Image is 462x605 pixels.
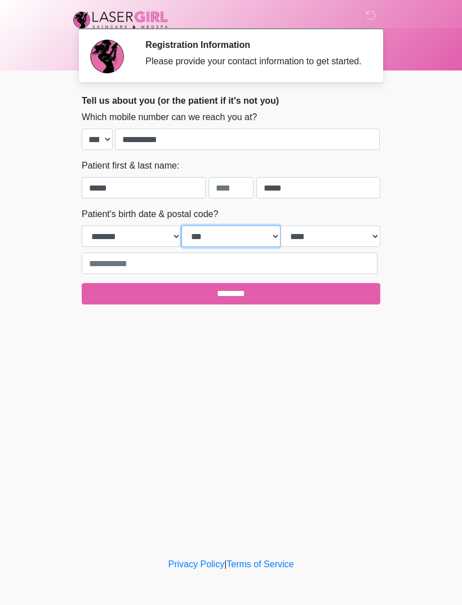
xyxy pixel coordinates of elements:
img: Agent Avatar [90,39,124,73]
label: Patient's birth date & postal code? [82,207,218,221]
h2: Tell us about you (or the patient if it's not you) [82,95,380,106]
a: | [224,559,226,569]
a: Terms of Service [226,559,294,569]
div: Please provide your contact information to get started. [145,55,363,68]
label: Patient first & last name: [82,159,179,173]
h2: Registration Information [145,39,363,50]
a: Privacy Policy [168,559,225,569]
label: Which mobile number can we reach you at? [82,111,257,124]
img: Laser Girl Med Spa LLC Logo [70,8,171,31]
